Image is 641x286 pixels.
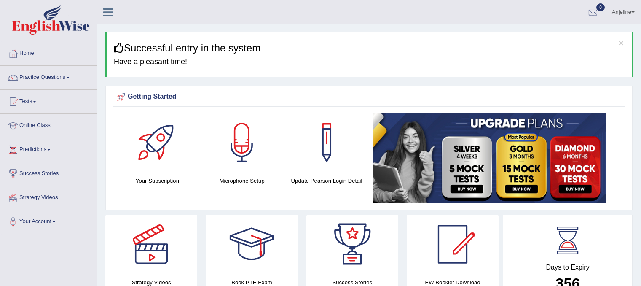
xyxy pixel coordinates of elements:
h4: Update Pearson Login Detail [289,176,365,185]
a: Success Stories [0,162,97,183]
a: Predictions [0,138,97,159]
h3: Successful entry in the system [114,43,626,54]
h4: Days to Expiry [512,264,623,271]
a: Your Account [0,210,97,231]
a: Tests [0,90,97,111]
a: Online Class [0,114,97,135]
img: small5.jpg [373,113,606,203]
a: Practice Questions [0,66,97,87]
h4: Microphone Setup [204,176,280,185]
a: Strategy Videos [0,186,97,207]
span: 0 [596,3,605,11]
h4: Have a pleasant time! [114,58,626,66]
a: Home [0,42,97,63]
div: Getting Started [115,91,623,103]
button: × [619,38,624,47]
h4: Your Subscription [119,176,196,185]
